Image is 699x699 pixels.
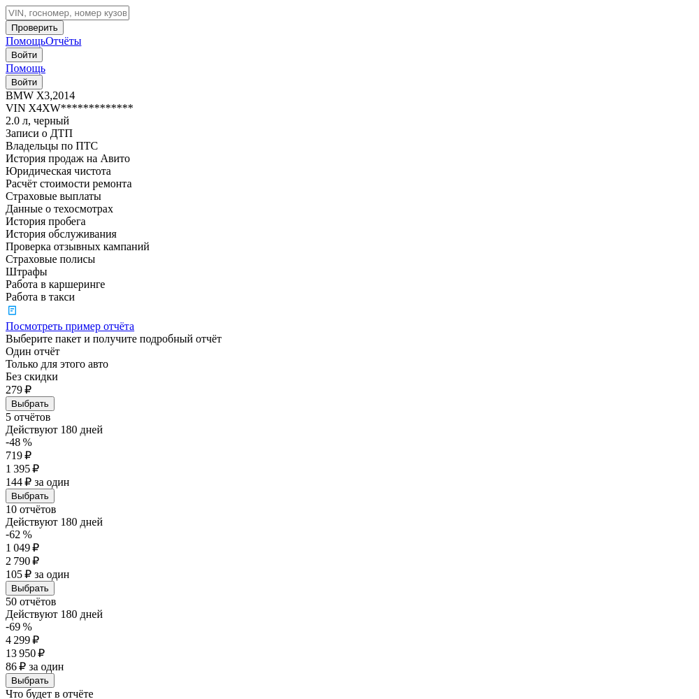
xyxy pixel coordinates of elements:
[11,50,37,60] span: Войти
[6,555,39,567] span: 2 790 ₽
[6,291,693,303] div: Работа в такси
[6,647,45,659] span: 13 950 ₽
[11,491,49,501] span: Выбрать
[11,398,49,409] span: Выбрать
[6,608,693,621] div: Действуют 180 дней
[6,516,693,528] div: Действуют 180 дней
[6,320,693,333] div: Посмотреть пример отчёта
[6,370,58,382] span: Без скидки
[6,48,43,62] button: Войти
[6,228,693,240] div: История обслуживания
[6,660,693,673] div: 86 ₽ за один
[6,633,693,647] div: 4 299 ₽
[6,475,693,489] div: 144 ₽ за один
[6,20,64,35] button: Проверить
[6,266,693,278] div: Штрафы
[6,203,693,215] div: Данные о техосмотрах
[6,411,693,424] div: 5 отчётов
[6,278,693,291] div: Работа в каршеринге
[6,102,25,114] span: VIN
[6,178,693,190] div: Расчёт стоимости ремонта
[6,449,693,462] div: 719 ₽
[6,581,55,596] button: Выбрать
[6,436,32,448] span: -48 %
[6,6,129,20] input: VIN, госномер, номер кузова
[6,568,693,581] div: 105 ₽ за один
[6,345,693,358] div: Один отчёт
[6,75,43,89] button: Войти
[6,127,693,140] div: Записи о ДТП
[6,528,32,540] span: -62 %
[6,152,693,165] div: История продаж на Авито
[6,463,39,475] span: 1 395 ₽
[6,503,693,516] div: 10 отчётов
[6,333,693,345] div: Выберите пакет и получите подробный отчёт
[6,383,693,396] div: 279 ₽
[11,675,49,686] span: Выбрать
[6,140,693,152] div: Владельцы по ПТС
[11,77,37,87] span: Войти
[6,489,55,503] button: Выбрать
[6,673,55,688] button: Выбрать
[6,190,693,203] div: Страховые выплаты
[6,115,693,127] div: 2.0 л, черный
[45,35,81,47] a: Отчёты
[11,22,58,33] span: Проверить
[6,253,693,266] div: Страховые полисы
[6,358,693,370] div: Только для этого авто
[11,583,49,593] span: Выбрать
[6,165,693,178] div: Юридическая чистота
[6,303,693,333] a: Посмотреть пример отчёта
[6,396,55,411] button: Выбрать
[6,541,693,554] div: 1 049 ₽
[6,62,45,74] a: Помощь
[6,424,693,436] div: Действуют 180 дней
[6,215,693,228] div: История пробега
[6,621,32,633] span: -69 %
[6,89,693,102] div: BMW X3 , 2014
[6,596,693,608] div: 50 отчётов
[6,240,693,253] div: Проверка отзывных кампаний
[6,35,45,47] a: Помощь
